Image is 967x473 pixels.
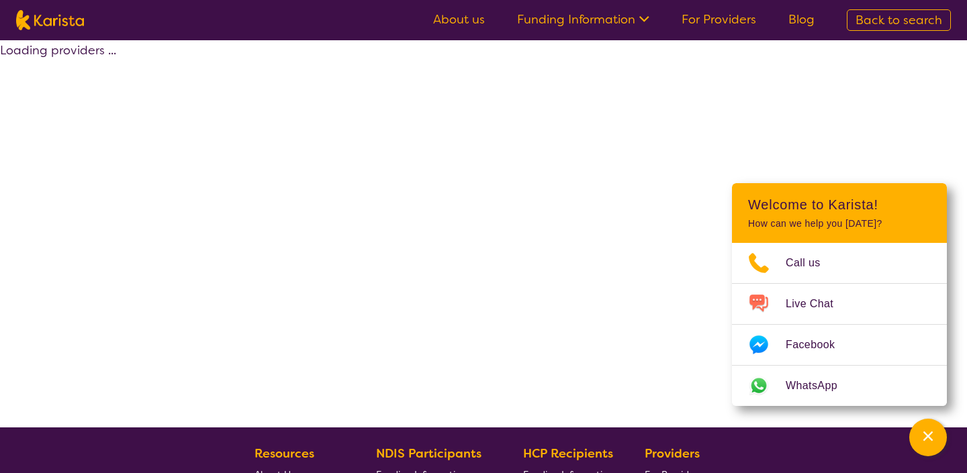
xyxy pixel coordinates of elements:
[847,9,951,31] a: Back to search
[682,11,756,28] a: For Providers
[856,12,942,28] span: Back to search
[517,11,649,28] a: Funding Information
[786,294,849,314] span: Live Chat
[255,445,314,462] b: Resources
[523,445,613,462] b: HCP Recipients
[732,243,947,406] ul: Choose channel
[786,253,837,273] span: Call us
[786,376,854,396] span: WhatsApp
[909,419,947,456] button: Channel Menu
[645,445,700,462] b: Providers
[788,11,815,28] a: Blog
[732,183,947,406] div: Channel Menu
[433,11,485,28] a: About us
[748,218,931,229] p: How can we help you [DATE]?
[748,197,931,213] h2: Welcome to Karista!
[732,366,947,406] a: Web link opens in a new tab.
[786,335,851,355] span: Facebook
[16,10,84,30] img: Karista logo
[376,445,481,462] b: NDIS Participants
